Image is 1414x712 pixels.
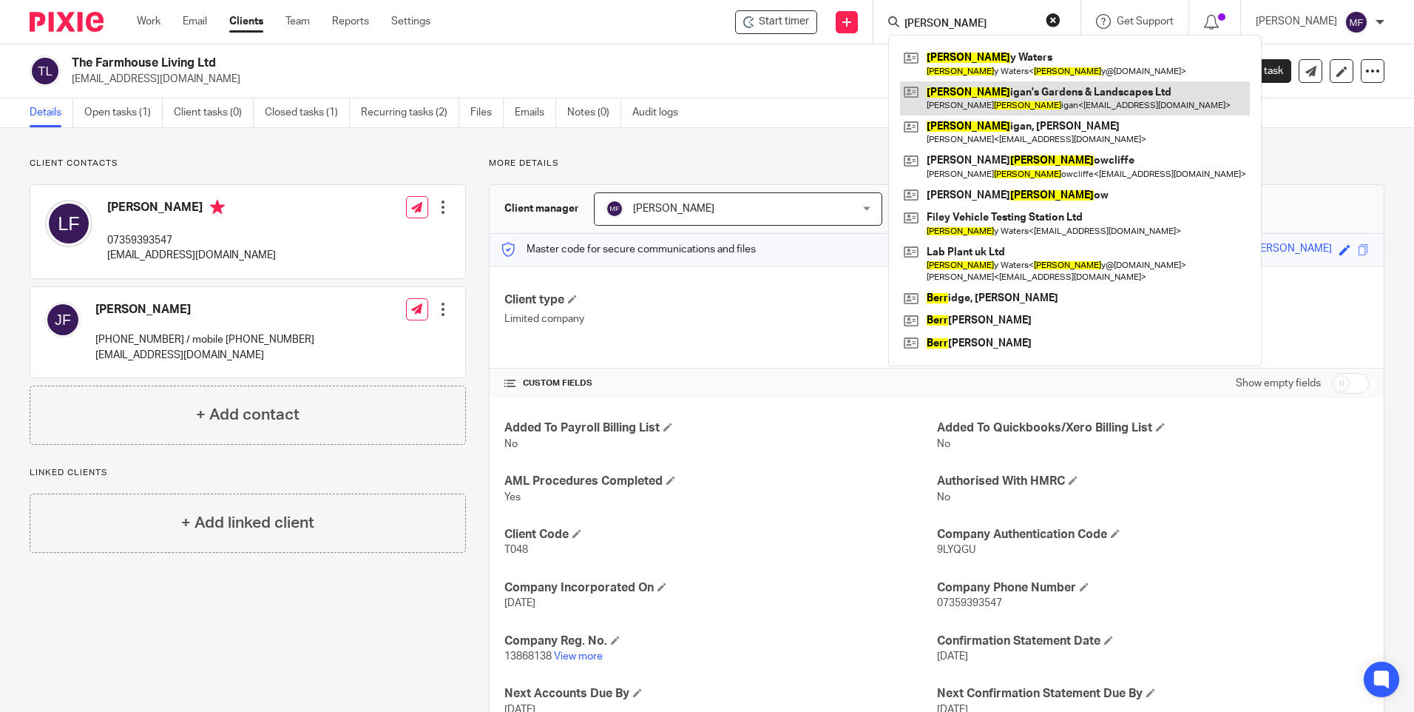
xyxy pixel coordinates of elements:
h4: CUSTOM FIELDS [504,377,936,389]
div: The Farmhouse Living Ltd [735,10,817,34]
h4: Company Incorporated On [504,580,936,596]
h4: Company Authentication Code [937,527,1369,543]
p: Master code for secure communications and files [501,242,756,257]
img: svg%3E [45,200,92,247]
h4: Added To Quickbooks/Xero Billing List [937,420,1369,436]
span: 13868138 [504,651,552,662]
span: Yes [504,492,521,503]
h4: Next Confirmation Statement Due By [937,686,1369,702]
span: [DATE] [937,651,968,662]
a: Reports [332,14,369,29]
img: svg%3E [45,302,81,337]
p: [EMAIL_ADDRESS][DOMAIN_NAME] [95,348,314,363]
button: Clear [1046,13,1060,27]
h4: Authorised With HMRC [937,474,1369,489]
h4: Company Phone Number [937,580,1369,596]
span: 07359393547 [937,598,1002,608]
h4: Client type [504,292,936,308]
span: Start timer [759,14,809,30]
span: T048 [504,545,528,555]
h4: AML Procedures Completed [504,474,936,489]
h3: Client manager [504,201,579,216]
h4: + Add linked client [181,511,314,534]
span: No [937,492,950,503]
span: Get Support [1117,16,1174,27]
i: Primary [210,200,225,215]
span: [DATE] [504,598,535,608]
p: [PERSON_NAME] [1256,14,1337,29]
label: Show empty fields [1236,376,1321,391]
a: Work [137,14,160,29]
a: View more [554,651,603,662]
h4: Confirmation Statement Date [937,634,1369,649]
a: Audit logs [632,98,689,127]
h4: Company Reg. No. [504,634,936,649]
span: [PERSON_NAME] [633,204,714,214]
a: Files [470,98,504,127]
a: Closed tasks (1) [265,98,350,127]
h4: [PERSON_NAME] [107,200,276,218]
img: svg%3E [606,200,623,218]
img: svg%3E [30,56,61,87]
span: No [504,439,518,449]
p: Linked clients [30,467,466,479]
p: More details [489,158,1384,169]
a: Recurring tasks (2) [361,98,459,127]
a: Settings [391,14,430,29]
a: Team [285,14,310,29]
a: Details [30,98,73,127]
img: Pixie [30,12,104,32]
input: Search [903,18,1036,31]
a: Email [183,14,207,29]
h4: [PERSON_NAME] [95,302,314,318]
p: Limited company [504,312,936,326]
span: No [937,439,950,449]
img: svg%3E [1344,10,1368,34]
h4: Next Accounts Due By [504,686,936,702]
p: 07359393547 [107,233,276,248]
a: Emails [515,98,556,127]
h4: Client Code [504,527,936,543]
a: Open tasks (1) [84,98,163,127]
a: Clients [229,14,263,29]
p: [PHONE_NUMBER] / mobile [PHONE_NUMBER] [95,332,314,347]
p: [EMAIL_ADDRESS][DOMAIN_NAME] [72,72,1183,87]
p: Client contacts [30,158,466,169]
a: Notes (0) [567,98,621,127]
span: 9LYQGU [937,545,975,555]
h4: + Add contact [196,403,300,426]
h2: The Farmhouse Living Ltd [72,56,961,71]
h4: Added To Payroll Billing List [504,420,936,436]
a: Client tasks (0) [174,98,254,127]
p: [EMAIL_ADDRESS][DOMAIN_NAME] [107,248,276,263]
